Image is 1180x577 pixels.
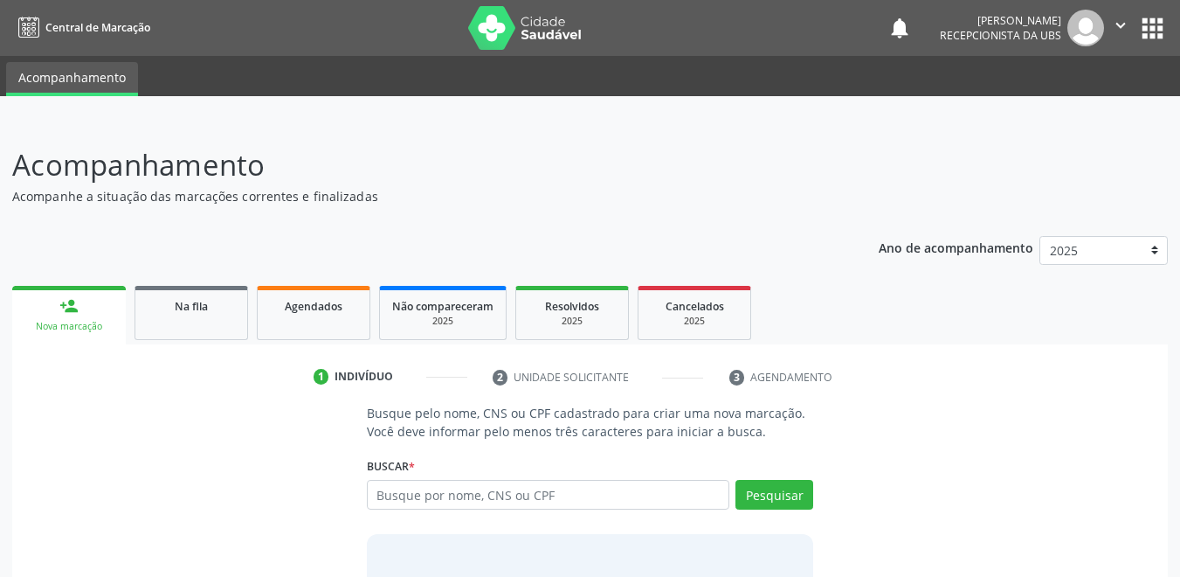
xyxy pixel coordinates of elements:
label: Buscar [367,453,415,480]
button: notifications [887,16,912,40]
div: person_add [59,296,79,316]
p: Acompanhamento [12,143,821,187]
a: Central de Marcação [12,13,150,42]
div: Nova marcação [24,320,114,333]
span: Cancelados [666,299,724,314]
span: Central de Marcação [45,20,150,35]
div: Indivíduo [335,369,393,385]
span: Agendados [285,299,342,314]
p: Busque pelo nome, CNS ou CPF cadastrado para criar uma nova marcação. Você deve informar pelo men... [367,404,814,441]
span: Resolvidos [545,299,599,314]
div: 1 [314,369,329,385]
p: Ano de acompanhamento [879,236,1033,258]
div: 2025 [528,315,616,328]
p: Acompanhe a situação das marcações correntes e finalizadas [12,187,821,205]
img: img [1067,10,1104,46]
input: Busque por nome, CNS ou CPF [367,480,730,510]
button: Pesquisar [735,480,813,510]
span: Não compareceram [392,299,493,314]
span: Recepcionista da UBS [940,28,1061,43]
a: Acompanhamento [6,62,138,96]
span: Na fila [175,299,208,314]
i:  [1111,16,1130,35]
button: apps [1137,13,1168,44]
div: 2025 [392,315,493,328]
div: 2025 [651,315,738,328]
div: [PERSON_NAME] [940,13,1061,28]
button:  [1104,10,1137,46]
